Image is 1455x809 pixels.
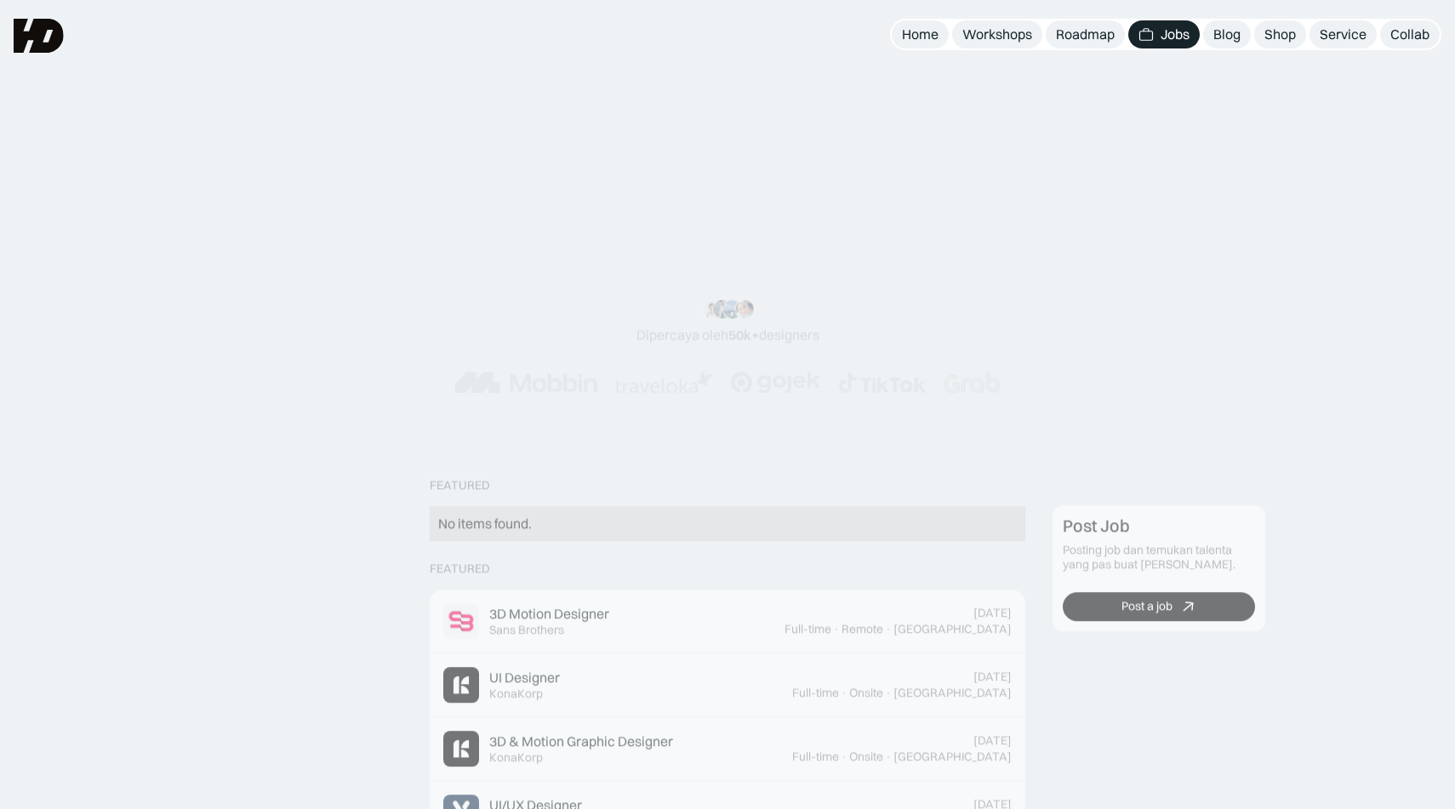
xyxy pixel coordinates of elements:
div: No items found. [438,515,1017,533]
div: Sans Brothers [489,623,564,637]
a: Jobs [1128,20,1200,48]
div: Remote [842,622,883,636]
div: Collab [1390,26,1429,43]
div: Workshops [962,26,1032,43]
div: [GEOGRAPHIC_DATA] [893,686,1012,700]
div: Featured [430,561,490,576]
div: Blog [1213,26,1241,43]
a: Post a job [1063,592,1255,621]
div: [DATE] [973,733,1012,748]
div: Post a job [1121,600,1173,614]
img: Job Image [443,667,479,703]
img: Job Image [443,603,479,639]
a: Job ImageUI DesignerKonaKorp[DATE]Full-time·Onsite·[GEOGRAPHIC_DATA] [430,653,1025,717]
div: · [885,622,892,636]
a: Blog [1203,20,1251,48]
div: [GEOGRAPHIC_DATA] [893,622,1012,636]
div: · [885,749,892,764]
div: Full-time [792,749,839,764]
a: Shop [1254,20,1306,48]
div: Service [1320,26,1367,43]
div: KonaKorp [489,750,543,765]
div: Roadmap [1056,26,1115,43]
a: Job Image3D Motion DesignerSans Brothers[DATE]Full-time·Remote·[GEOGRAPHIC_DATA] [430,590,1025,653]
a: Collab [1380,20,1440,48]
a: Workshops [952,20,1042,48]
div: Shop [1264,26,1296,43]
div: KonaKorp [489,687,543,701]
div: Featured [430,479,490,493]
img: Job Image [443,731,479,766]
div: · [885,686,892,700]
div: · [841,686,847,700]
span: 50k+ [728,326,759,343]
div: Onsite [849,749,883,764]
div: UI Designer [489,669,560,687]
div: [DATE] [973,669,1012,684]
div: · [841,749,847,764]
a: Home [892,20,949,48]
a: Job Image3D & Motion Graphic DesignerKonaKorp[DATE]Full-time·Onsite·[GEOGRAPHIC_DATA] [430,717,1025,781]
div: Home [902,26,939,43]
div: [GEOGRAPHIC_DATA] [893,749,1012,764]
div: Jobs [1161,26,1190,43]
a: Roadmap [1046,20,1125,48]
div: Dipercaya oleh designers [636,326,819,344]
div: [DATE] [973,606,1012,620]
div: Full-time [785,622,831,636]
div: · [833,622,840,636]
div: Full-time [792,686,839,700]
div: Post Job [1063,516,1130,537]
a: Service [1309,20,1377,48]
div: 3D Motion Designer [489,605,609,623]
div: 3D & Motion Graphic Designer [489,732,673,750]
div: Posting job dan temukan talenta yang pas buat [PERSON_NAME]. [1063,544,1255,573]
div: Onsite [849,686,883,700]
